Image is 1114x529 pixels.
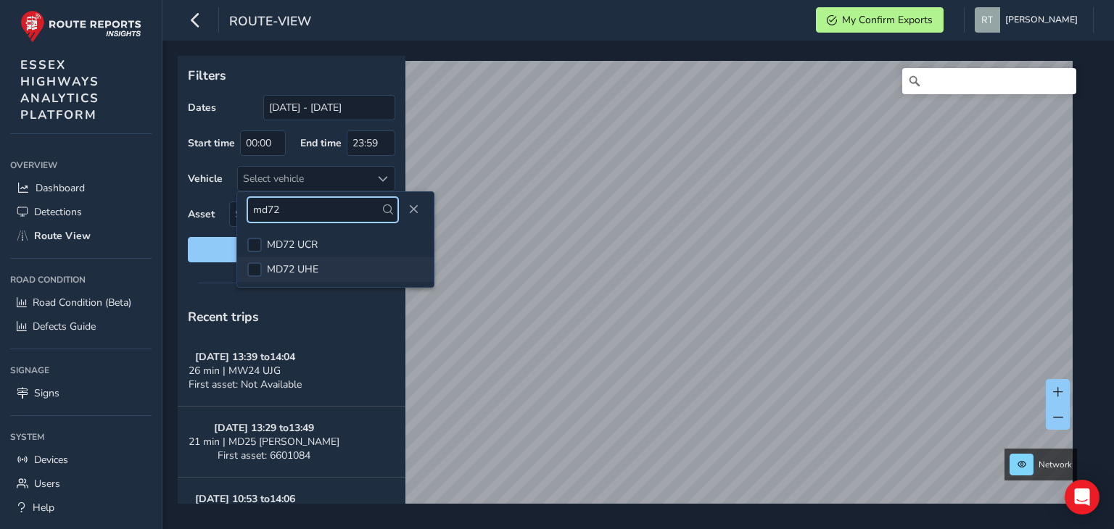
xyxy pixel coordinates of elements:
[189,378,302,391] span: First asset: Not Available
[188,237,395,262] button: Reset filters
[1039,459,1072,470] span: Network
[10,381,152,405] a: Signs
[188,308,259,325] span: Recent trips
[403,199,424,220] button: Close
[10,315,152,338] a: Defects Guide
[975,7,1083,33] button: [PERSON_NAME]
[10,472,152,496] a: Users
[10,448,152,472] a: Devices
[10,154,152,176] div: Overview
[34,386,59,400] span: Signs
[10,200,152,224] a: Detections
[10,269,152,291] div: Road Condition
[178,336,405,407] button: [DATE] 13:39 to14:0426 min | MW24 UJGFirst asset: Not Available
[188,101,216,114] label: Dates
[34,453,68,467] span: Devices
[33,320,96,333] span: Defects Guide
[178,407,405,478] button: [DATE] 13:29 to13:4921 min | MD25 [PERSON_NAME]First asset: 6601084
[188,136,235,150] label: Start time
[20,57,99,123] span: ESSEX HIGHWAYS ANALYTICS PLATFORM
[199,243,384,257] span: Reset filters
[1065,480,1099,515] div: Open Intercom Messenger
[189,364,281,378] span: 26 min | MW24 UJG
[195,350,295,364] strong: [DATE] 13:39 to 14:04
[10,359,152,381] div: Signage
[10,496,152,520] a: Help
[10,291,152,315] a: Road Condition (Beta)
[10,426,152,448] div: System
[267,262,318,276] span: MD72 UHE
[33,296,131,309] span: Road Condition (Beta)
[34,205,82,219] span: Detections
[816,7,944,33] button: My Confirm Exports
[195,492,295,506] strong: [DATE] 10:53 to 14:06
[842,13,933,27] span: My Confirm Exports
[188,207,215,221] label: Asset
[34,477,60,491] span: Users
[20,10,141,43] img: rr logo
[230,202,371,226] span: Select an asset code
[10,176,152,200] a: Dashboard
[33,501,54,515] span: Help
[10,224,152,248] a: Route View
[300,136,342,150] label: End time
[188,172,223,186] label: Vehicle
[214,421,314,435] strong: [DATE] 13:29 to 13:49
[267,238,318,251] span: MD72 UCR
[975,7,1000,33] img: diamond-layout
[229,12,311,33] span: route-view
[36,181,85,195] span: Dashboard
[183,61,1073,520] canvas: Map
[1005,7,1078,33] span: [PERSON_NAME]
[902,68,1076,94] input: Search
[218,449,310,462] span: First asset: 6601084
[189,435,339,449] span: 21 min | MD25 [PERSON_NAME]
[238,167,371,191] div: Select vehicle
[188,66,395,85] p: Filters
[34,229,91,243] span: Route View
